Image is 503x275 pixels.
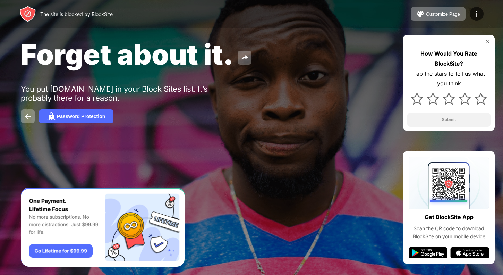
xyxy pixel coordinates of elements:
div: Tap the stars to tell us what you think [407,69,491,89]
img: app-store.svg [450,247,489,258]
div: Get BlockSite App [425,212,474,222]
img: share.svg [240,53,249,62]
img: star.svg [459,93,471,105]
button: Customize Page [411,7,466,21]
div: The site is blocked by BlockSite [40,11,113,17]
img: pallet.svg [416,10,425,18]
img: google-play.svg [409,247,447,258]
div: Scan the QR code to download BlockSite on your mobile device [409,225,489,240]
img: menu-icon.svg [472,10,481,18]
img: star.svg [443,93,455,105]
img: password.svg [47,112,56,120]
img: star.svg [411,93,423,105]
iframe: Banner [21,187,185,267]
span: Forget about it. [21,37,233,71]
img: star.svg [427,93,439,105]
img: qrcode.svg [409,157,489,209]
button: Submit [407,113,491,127]
button: Password Protection [39,109,113,123]
img: star.svg [475,93,487,105]
img: back.svg [24,112,32,120]
img: rate-us-close.svg [485,39,491,44]
div: How Would You Rate BlockSite? [407,49,491,69]
div: You put [DOMAIN_NAME] in your Block Sites list. It’s probably there for a reason. [21,84,235,102]
div: Customize Page [426,11,460,17]
div: Password Protection [57,114,105,119]
img: header-logo.svg [19,6,36,22]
